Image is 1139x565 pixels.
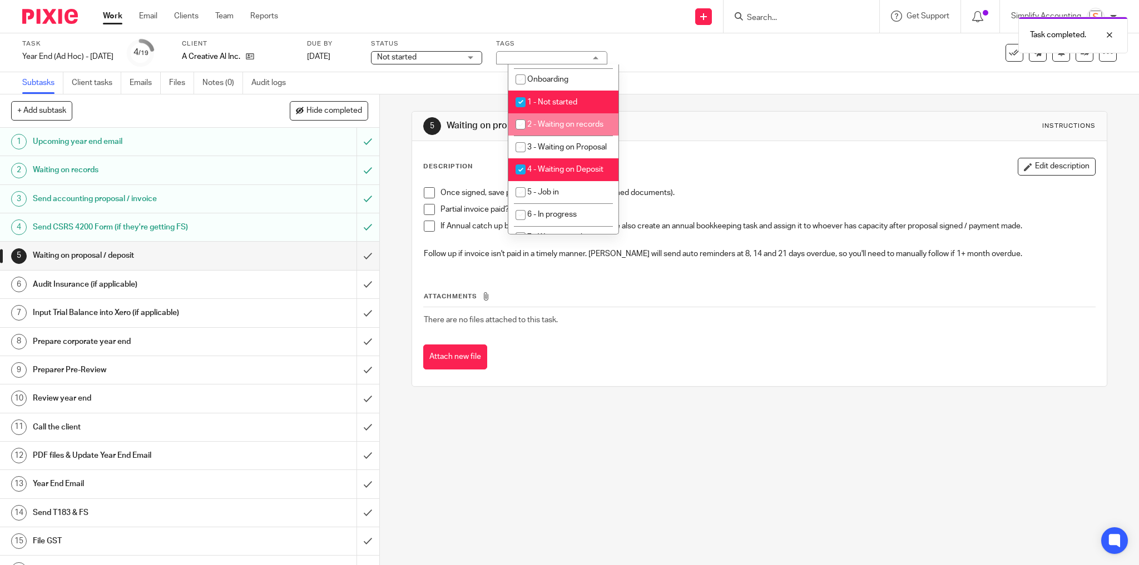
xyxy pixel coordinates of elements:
h1: Send accounting proposal / invoice [33,191,241,207]
a: Files [169,72,194,94]
h1: Waiting on proposal / deposit [447,120,783,132]
div: 9 [11,362,27,378]
div: 6 [11,277,27,292]
span: 5 - Job in [527,188,559,196]
span: Attachments [424,293,477,299]
span: 3 - Waiting on Proposal [527,143,607,151]
button: + Add subtask [11,101,72,120]
a: Notes (0) [202,72,243,94]
h1: Prepare corporate year end [33,333,241,350]
label: Client [182,39,293,48]
div: 1 [11,134,27,149]
span: There are no files attached to this task. [424,316,558,324]
h1: Review year end [33,390,241,407]
div: 13 [11,476,27,492]
button: Attach new file [423,344,487,369]
label: Status [371,39,482,48]
span: 4 - Waiting on Deposit [527,166,603,173]
a: Audit logs [251,72,294,94]
div: 5 [423,117,441,135]
a: Client tasks [72,72,121,94]
h1: PDF files & Update Year End Email [33,447,241,464]
span: Hide completed [306,107,362,116]
div: 14 [11,505,27,521]
div: 3 [11,191,27,207]
a: Reports [250,11,278,22]
button: Hide completed [290,101,368,120]
p: Task completed. [1030,29,1086,41]
p: A Creative Al Inc. [182,51,240,62]
span: Not started [377,53,417,61]
div: 4 [11,219,27,235]
h1: Preparer Pre-Review [33,362,241,378]
img: Screenshot%202023-11-29%20141159.png [1087,8,1105,26]
button: Edit description [1018,158,1096,176]
h1: Send T183 & FS [33,504,241,521]
span: 6 - In progress [527,211,577,218]
div: 11 [11,419,27,435]
h1: Send CSRS 4200 Form (if they're getting FS) [33,219,241,236]
div: 7 [11,305,27,321]
span: [DATE] [307,53,330,61]
h1: Waiting on records [33,162,241,178]
p: Follow up if invoice isn't paid in a timely manner. [PERSON_NAME] will send auto reminders at 8, ... [424,248,1096,259]
div: 10 [11,391,27,406]
div: 8 [11,334,27,349]
h1: Waiting on proposal / deposit [33,247,241,264]
a: Clients [174,11,199,22]
a: Subtasks [22,72,63,94]
label: Due by [307,39,357,48]
div: 2 [11,163,27,178]
span: 7 - Waiting on client [527,233,596,241]
p: If Annual catch up bookkeeping is "Yes", then please also create an annual bookkeeping task and a... [440,221,1096,232]
div: 12 [11,448,27,463]
h1: Audit Insurance (if applicable) [33,276,241,293]
h1: Upcoming year end email [33,133,241,150]
p: Description [423,162,473,171]
label: Tags [496,39,607,48]
div: 4 [133,46,148,59]
span: 1 - Not started [527,98,577,106]
a: Emails [130,72,161,94]
small: /19 [138,50,148,56]
div: Year End (Ad Hoc) - [DATE] [22,51,113,62]
div: Instructions [1042,122,1096,131]
a: Work [103,11,122,22]
h1: File GST [33,533,241,549]
h1: Input Trial Balance into Xero (if applicable) [33,304,241,321]
p: Once signed, save proposal to the client folder (signed documents). [440,187,1096,198]
span: 2 - Waiting on records [527,121,603,128]
p: Partial invoice paid? [440,204,1096,215]
span: Onboarding [527,76,568,83]
a: Team [215,11,234,22]
h1: Call the client [33,419,241,436]
div: 5 [11,248,27,264]
img: Pixie [22,9,78,24]
a: Email [139,11,157,22]
label: Task [22,39,113,48]
h1: Year End Email [33,476,241,492]
div: Year End (Ad Hoc) - July 2025 [22,51,113,62]
div: 15 [11,533,27,549]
